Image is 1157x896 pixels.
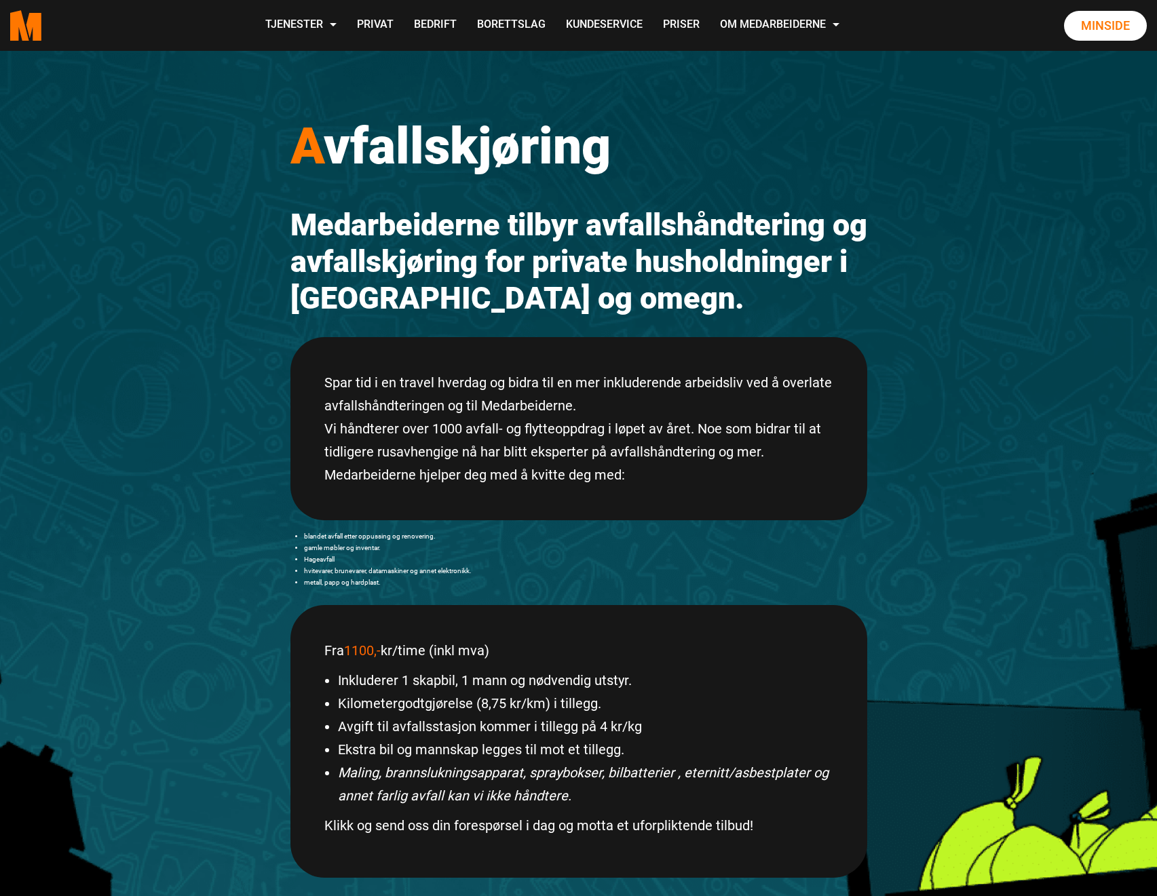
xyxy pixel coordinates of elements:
[556,1,653,50] a: Kundeservice
[338,692,833,715] li: Kilometergodtgjørelse (8,75 kr/km) i tillegg.
[290,116,324,176] span: A
[304,577,867,588] li: metall, papp og hardplast.
[324,814,833,837] p: Klikk og send oss din forespørsel i dag og motta et uforpliktende tilbud!
[304,542,867,553] li: gamle møbler og inventar.
[338,738,833,761] li: Ekstra bil og mannskap legges til mot et tillegg.
[338,764,829,804] em: Maling, brannslukningsapparat, spraybokser, bilbatterier , eternitt/asbestplater og annet farlig ...
[710,1,850,50] a: Om Medarbeiderne
[344,642,381,659] span: 1100,-
[338,669,833,692] li: Inkluderer 1 skapbil, 1 mann og nødvendig utstyr.
[304,530,867,542] li: blandet avfall etter oppussing og renovering.
[304,565,867,577] li: hvitevarer, brunevarer, datamaskiner og annet elektronikk.
[290,337,867,520] div: Spar tid i en travel hverdag og bidra til en mer inkluderende arbeidsliv ved å overlate avfallshå...
[324,639,833,662] p: Fra kr/time (inkl mva)
[304,553,867,565] li: Hageavfall
[467,1,556,50] a: Borettslag
[347,1,404,50] a: Privat
[1064,11,1147,41] a: Minside
[338,715,833,738] li: Avgift til avfallsstasjon kommer i tillegg på 4 kr/kg
[404,1,467,50] a: Bedrift
[290,115,867,176] h1: vfallskjøring
[290,207,867,317] h2: Medarbeiderne tilbyr avfallshåndtering og avfallskjøring for private husholdninger i [GEOGRAPHIC_...
[653,1,710,50] a: Priser
[255,1,347,50] a: Tjenester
